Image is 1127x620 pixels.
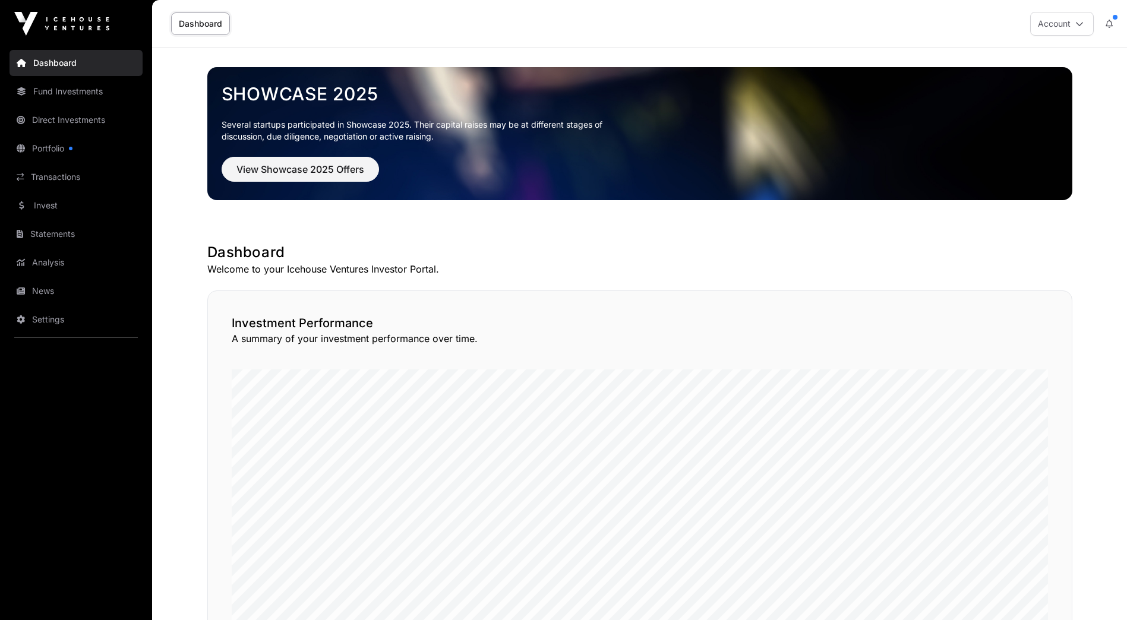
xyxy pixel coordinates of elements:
p: Welcome to your Icehouse Ventures Investor Portal. [207,262,1072,276]
p: Several startups participated in Showcase 2025. Their capital raises may be at different stages o... [222,119,621,143]
a: Settings [10,306,143,333]
img: Showcase 2025 [207,67,1072,200]
button: View Showcase 2025 Offers [222,157,379,182]
iframe: Chat Widget [1068,563,1127,620]
a: Fund Investments [10,78,143,105]
a: Direct Investments [10,107,143,133]
a: Statements [10,221,143,247]
a: Dashboard [171,12,230,35]
a: View Showcase 2025 Offers [222,169,379,181]
a: Dashboard [10,50,143,76]
img: Icehouse Ventures Logo [14,12,109,36]
p: A summary of your investment performance over time. [232,331,1048,346]
h2: Investment Performance [232,315,1048,331]
a: Invest [10,192,143,219]
button: Account [1030,12,1094,36]
a: Transactions [10,164,143,190]
a: Portfolio [10,135,143,162]
h1: Dashboard [207,243,1072,262]
span: View Showcase 2025 Offers [236,162,364,176]
a: Analysis [10,249,143,276]
a: Showcase 2025 [222,83,1058,105]
a: News [10,278,143,304]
